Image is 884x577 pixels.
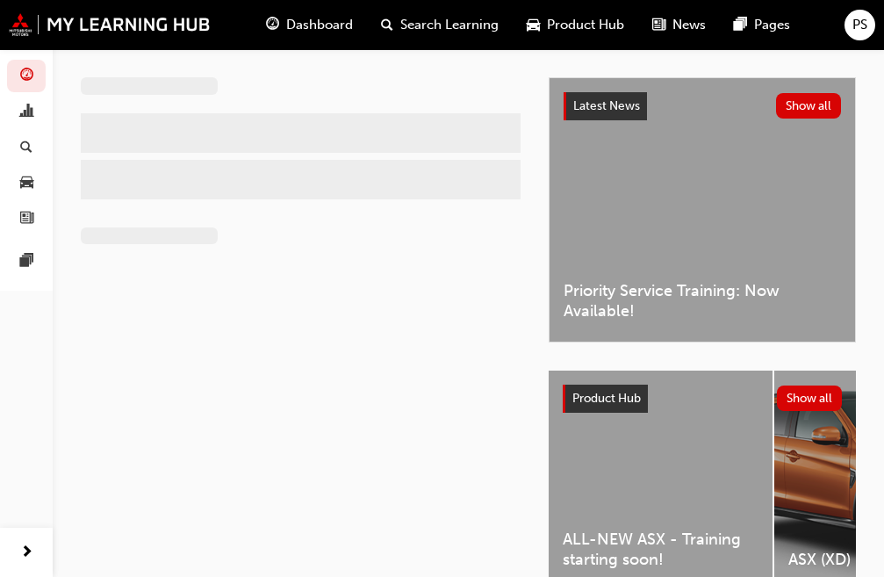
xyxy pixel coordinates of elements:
a: guage-iconDashboard [252,7,367,43]
img: mmal [9,13,211,36]
span: search-icon [20,140,32,155]
button: Show all [777,386,843,411]
span: news-icon [652,14,665,36]
a: search-iconSearch Learning [367,7,513,43]
a: Latest NewsShow all [564,92,841,120]
span: pages-icon [734,14,747,36]
span: next-icon [20,542,33,564]
button: PS [844,10,875,40]
span: guage-icon [20,69,33,84]
span: news-icon [20,211,33,227]
span: PS [852,15,867,35]
span: guage-icon [266,14,279,36]
span: Search Learning [400,15,499,35]
a: pages-iconPages [720,7,804,43]
span: chart-icon [20,105,33,120]
a: Latest NewsShow allPriority Service Training: Now Available! [549,77,856,343]
span: pages-icon [20,254,33,270]
span: Latest News [573,98,640,113]
a: car-iconProduct Hub [513,7,638,43]
span: Product Hub [572,391,641,406]
a: Product HubShow all [563,385,842,413]
span: ALL-NEW ASX - Training starting soon! [563,530,758,569]
span: car-icon [20,176,33,191]
span: Priority Service Training: Now Available! [564,281,841,321]
span: Dashboard [286,15,353,35]
button: Show all [776,93,842,119]
span: Pages [754,15,790,35]
span: News [672,15,706,35]
span: search-icon [381,14,393,36]
span: car-icon [527,14,540,36]
span: Product Hub [547,15,624,35]
a: news-iconNews [638,7,720,43]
